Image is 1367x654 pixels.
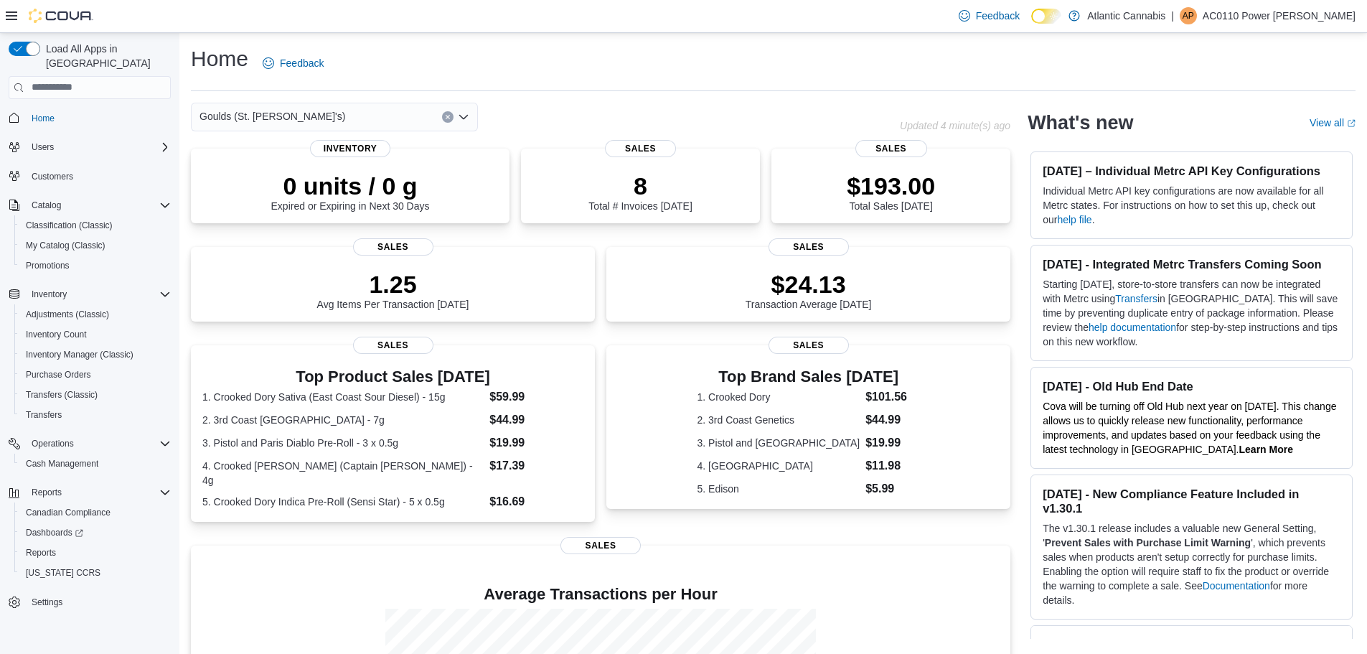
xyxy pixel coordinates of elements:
[26,507,111,518] span: Canadian Compliance
[310,140,390,157] span: Inventory
[847,172,935,212] div: Total Sales [DATE]
[855,140,927,157] span: Sales
[191,45,248,73] h1: Home
[14,324,177,345] button: Inventory Count
[1089,322,1176,333] a: help documentation
[26,369,91,380] span: Purchase Orders
[1043,379,1340,393] h3: [DATE] - Old Hub End Date
[1057,214,1091,225] a: help file
[26,220,113,231] span: Classification (Classic)
[14,385,177,405] button: Transfers (Classic)
[26,484,67,501] button: Reports
[1203,580,1270,592] a: Documentation
[1183,7,1194,24] span: AP
[20,326,93,343] a: Inventory Count
[353,238,433,256] span: Sales
[1043,401,1336,455] span: Cova will be turning off Old Hub next year on [DATE]. This change allows us to quickly release ne...
[26,139,171,156] span: Users
[1171,7,1174,24] p: |
[865,480,920,497] dd: $5.99
[14,523,177,543] a: Dashboards
[3,482,177,503] button: Reports
[26,167,171,185] span: Customers
[257,49,329,78] a: Feedback
[14,365,177,385] button: Purchase Orders
[20,326,171,343] span: Inventory Count
[271,172,430,212] div: Expired or Expiring in Next 30 Days
[280,56,324,70] span: Feedback
[697,482,860,496] dt: 5. Edison
[26,527,83,538] span: Dashboards
[489,457,583,475] dd: $17.39
[353,337,433,354] span: Sales
[20,564,171,581] span: Washington CCRS
[20,257,75,274] a: Promotions
[489,493,583,510] dd: $16.69
[3,284,177,304] button: Inventory
[3,434,177,454] button: Operations
[20,524,89,541] a: Dashboards
[20,366,97,383] a: Purchase Orders
[20,455,171,472] span: Cash Management
[14,345,177,365] button: Inventory Manager (Classic)
[1203,7,1356,24] p: AC0110 Power [PERSON_NAME]
[26,458,98,470] span: Cash Management
[32,200,61,211] span: Catalog
[14,235,177,256] button: My Catalog (Classic)
[489,411,583,429] dd: $44.99
[32,113,55,124] span: Home
[697,368,920,386] h3: Top Brand Sales [DATE]
[26,484,171,501] span: Reports
[32,487,62,498] span: Reports
[1239,444,1293,455] a: Learn More
[1310,117,1356,129] a: View allExternal link
[199,108,345,125] span: Goulds (St. [PERSON_NAME]'s)
[317,270,469,299] p: 1.25
[26,435,80,452] button: Operations
[865,434,920,452] dd: $19.99
[746,270,872,310] div: Transaction Average [DATE]
[1045,537,1251,548] strong: Prevent Sales with Purchase Limit Warning
[32,289,67,300] span: Inventory
[697,459,860,473] dt: 4. [GEOGRAPHIC_DATA]
[32,438,74,449] span: Operations
[3,592,177,612] button: Settings
[20,504,171,521] span: Canadian Compliance
[20,386,171,403] span: Transfers (Classic)
[20,386,103,403] a: Transfers (Classic)
[271,172,430,200] p: 0 units / 0 g
[1043,487,1340,515] h3: [DATE] - New Compliance Feature Included in v1.30.1
[20,306,171,323] span: Adjustments (Classic)
[26,197,171,214] span: Catalog
[317,270,469,310] div: Avg Items Per Transaction [DATE]
[202,390,484,404] dt: 1. Crooked Dory Sativa (East Coast Sour Diesel) - 15g
[202,436,484,450] dt: 3. Pistol and Paris Diablo Pre-Roll - 3 x 0.5g
[202,368,583,386] h3: Top Product Sales [DATE]
[560,537,641,554] span: Sales
[14,503,177,523] button: Canadian Compliance
[1043,164,1340,178] h3: [DATE] – Individual Metrc API Key Configurations
[14,454,177,474] button: Cash Management
[1043,184,1340,227] p: Individual Metrc API key configurations are now available for all Metrc states. For instructions ...
[442,111,454,123] button: Clear input
[976,9,1020,23] span: Feedback
[953,1,1025,30] a: Feedback
[20,346,139,363] a: Inventory Manager (Classic)
[1087,7,1165,24] p: Atlantic Cannabis
[865,411,920,429] dd: $44.99
[202,413,484,427] dt: 2. 3rd Coast [GEOGRAPHIC_DATA] - 7g
[20,544,62,561] a: Reports
[20,217,171,234] span: Classification (Classic)
[769,337,849,354] span: Sales
[1043,521,1340,607] p: The v1.30.1 release includes a valuable new General Setting, ' ', which prevents sales when produ...
[20,406,171,424] span: Transfers
[20,366,171,383] span: Purchase Orders
[14,563,177,583] button: [US_STATE] CCRS
[26,593,171,611] span: Settings
[1347,119,1356,128] svg: External link
[20,564,106,581] a: [US_STATE] CCRS
[26,260,70,271] span: Promotions
[20,217,118,234] a: Classification (Classic)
